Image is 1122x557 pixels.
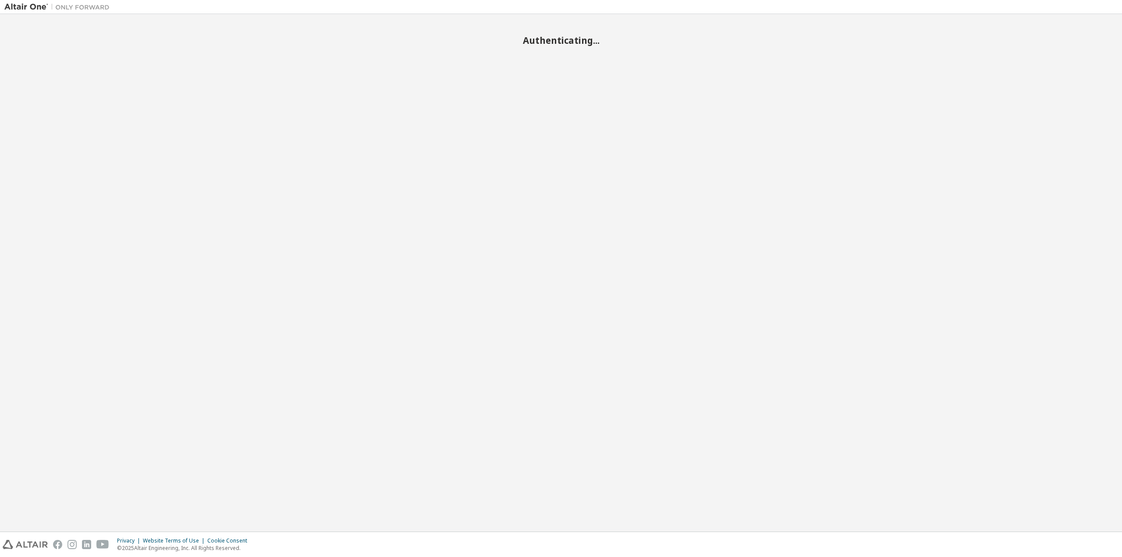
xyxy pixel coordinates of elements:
div: Cookie Consent [207,537,252,544]
h2: Authenticating... [4,35,1118,46]
img: instagram.svg [67,540,77,549]
div: Website Terms of Use [143,537,207,544]
img: youtube.svg [96,540,109,549]
img: facebook.svg [53,540,62,549]
img: linkedin.svg [82,540,91,549]
p: © 2025 Altair Engineering, Inc. All Rights Reserved. [117,544,252,552]
div: Privacy [117,537,143,544]
img: Altair One [4,3,114,11]
img: altair_logo.svg [3,540,48,549]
